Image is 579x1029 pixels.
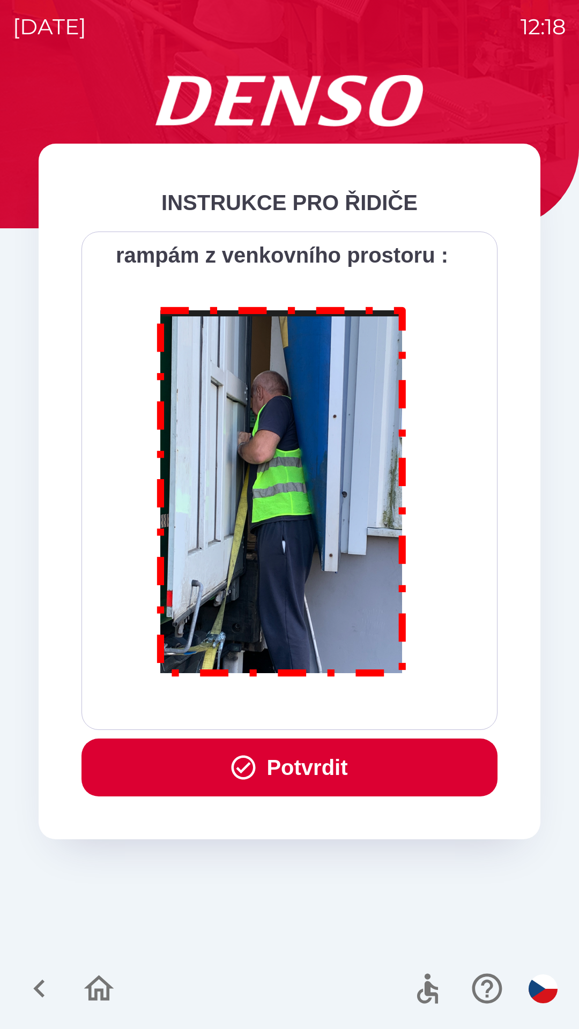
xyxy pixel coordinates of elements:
[81,187,498,219] div: INSTRUKCE PRO ŘIDIČE
[13,11,86,43] p: [DATE]
[39,75,540,126] img: Logo
[521,11,566,43] p: 12:18
[81,739,498,796] button: Potvrdit
[529,974,558,1003] img: cs flag
[145,293,419,687] img: M8MNayrTL6gAAAABJRU5ErkJggg==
